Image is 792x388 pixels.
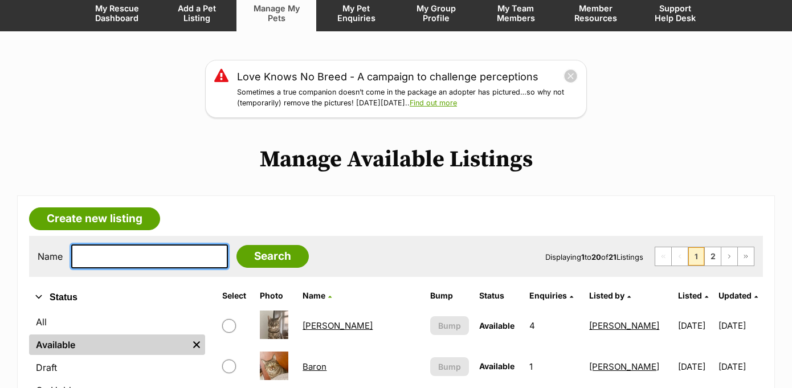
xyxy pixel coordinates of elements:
[188,334,205,355] a: Remove filter
[479,321,515,330] span: Available
[718,291,752,300] span: Updated
[688,247,704,266] span: Page 1
[479,361,515,371] span: Available
[29,290,205,305] button: Status
[545,252,643,262] span: Displaying to of Listings
[581,252,585,262] strong: 1
[171,3,222,23] span: Add a Pet Listing
[655,247,671,266] span: First page
[705,247,721,266] a: Page 2
[303,291,325,300] span: Name
[529,291,567,300] span: translation missing: en.admin.listings.index.attributes.enquiries
[330,3,382,23] span: My Pet Enquiries
[438,320,461,332] span: Bump
[29,334,188,355] a: Available
[91,3,142,23] span: My Rescue Dashboard
[218,287,254,305] th: Select
[589,291,631,300] a: Listed by
[570,3,621,23] span: Member Resources
[38,251,63,262] label: Name
[303,361,326,372] a: Baron
[29,207,160,230] a: Create new listing
[251,3,302,23] span: Manage My Pets
[673,306,717,345] td: [DATE]
[410,3,462,23] span: My Group Profile
[738,247,754,266] a: Last page
[589,291,624,300] span: Listed by
[410,99,457,107] a: Find out more
[678,291,708,300] a: Listed
[650,3,701,23] span: Support Help Desk
[475,287,524,305] th: Status
[678,291,702,300] span: Listed
[525,306,583,345] td: 4
[718,291,758,300] a: Updated
[718,347,762,386] td: [DATE]
[672,247,688,266] span: Previous page
[589,320,659,331] a: [PERSON_NAME]
[255,287,297,305] th: Photo
[29,312,205,332] a: All
[673,347,717,386] td: [DATE]
[430,316,469,335] button: Bump
[236,245,309,268] input: Search
[564,69,578,83] button: close
[529,291,573,300] a: Enquiries
[426,287,473,305] th: Bump
[29,357,205,378] a: Draft
[237,87,578,109] p: Sometimes a true companion doesn’t come in the package an adopter has pictured…so why not (tempor...
[721,247,737,266] a: Next page
[718,306,762,345] td: [DATE]
[303,320,373,331] a: [PERSON_NAME]
[490,3,541,23] span: My Team Members
[525,347,583,386] td: 1
[655,247,754,266] nav: Pagination
[591,252,601,262] strong: 20
[438,361,461,373] span: Bump
[303,291,332,300] a: Name
[430,357,469,376] button: Bump
[589,361,659,372] a: [PERSON_NAME]
[609,252,617,262] strong: 21
[237,69,538,84] a: Love Knows No Breed - A campaign to challenge perceptions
